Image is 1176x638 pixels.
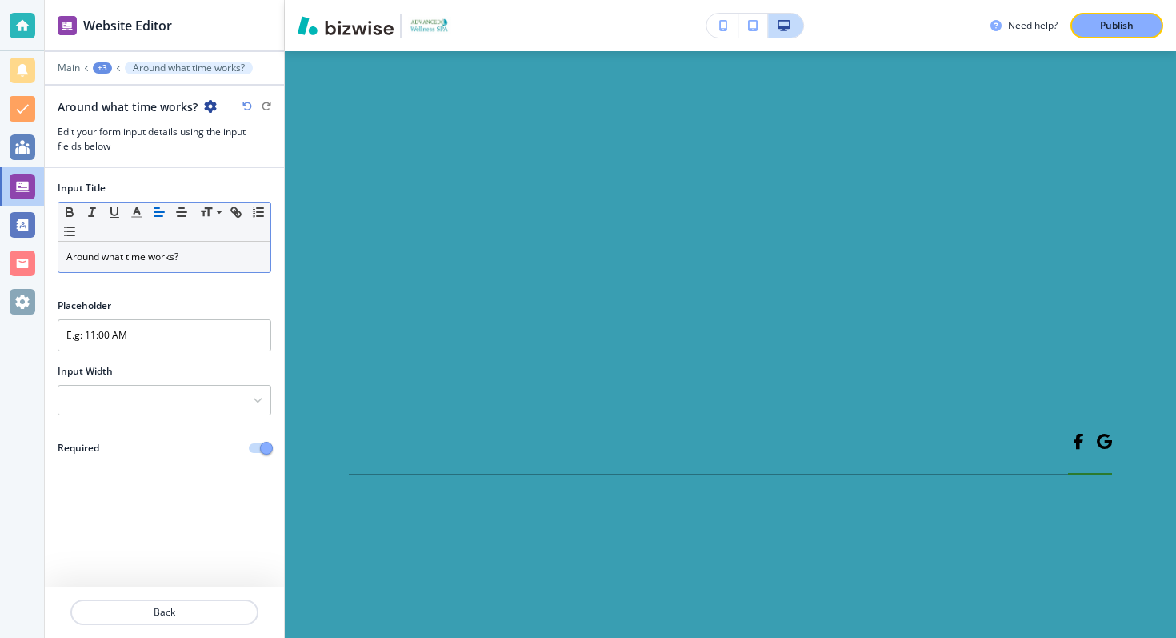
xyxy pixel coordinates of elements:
h3: Edit your form input details using the input fields below [58,125,271,154]
p: Around what time works? [133,62,245,74]
h2: Around what time works? [58,98,198,115]
p: Publish [1100,18,1134,33]
button: Main [58,62,80,74]
button: +3 [93,62,112,74]
h3: Need help? [1008,18,1058,33]
button: Around what time works? [125,62,253,74]
button: Publish [1070,13,1163,38]
h2: Input Title [58,181,106,195]
h2: Placeholder [58,299,111,313]
p: Back [72,605,257,620]
p: Around what time works? [66,250,262,264]
img: Bizwise Logo [298,16,394,35]
img: Your Logo [408,17,451,34]
h2: Required [58,441,99,455]
button: Back [70,600,258,625]
h2: Input Width [58,364,113,379]
h2: Website Editor [83,16,172,35]
img: editor icon [58,16,77,35]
